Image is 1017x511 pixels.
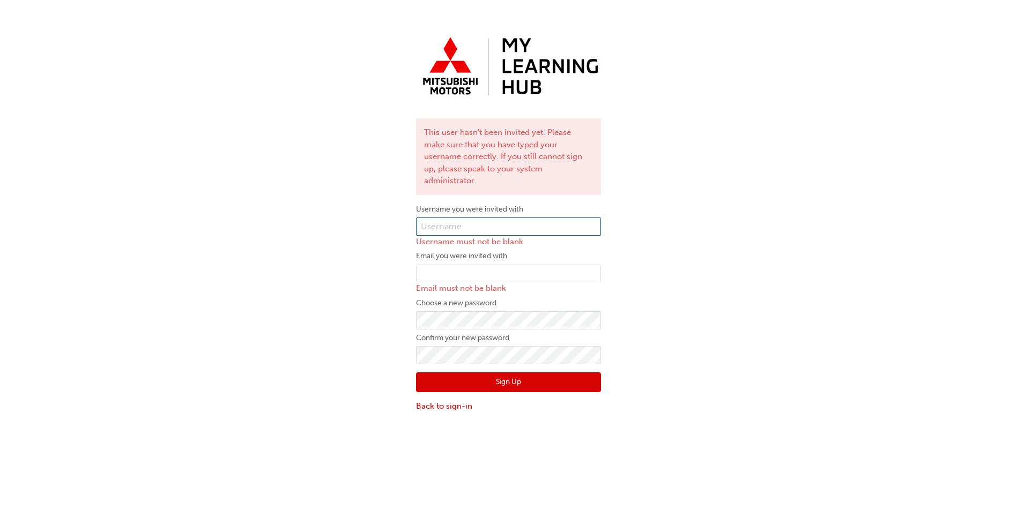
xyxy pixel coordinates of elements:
[416,297,601,310] label: Choose a new password
[416,332,601,344] label: Confirm your new password
[416,372,601,393] button: Sign Up
[416,217,601,236] input: Username
[416,32,601,102] img: mmal
[416,400,601,412] a: Back to sign-in
[416,236,601,248] p: Username must not be blank
[416,203,601,216] label: Username you were invited with
[416,250,601,262] label: Email you were invited with
[416,118,601,195] div: This user hasn't been invited yet. Please make sure that you have typed your username correctly. ...
[416,282,601,295] p: Email must not be blank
